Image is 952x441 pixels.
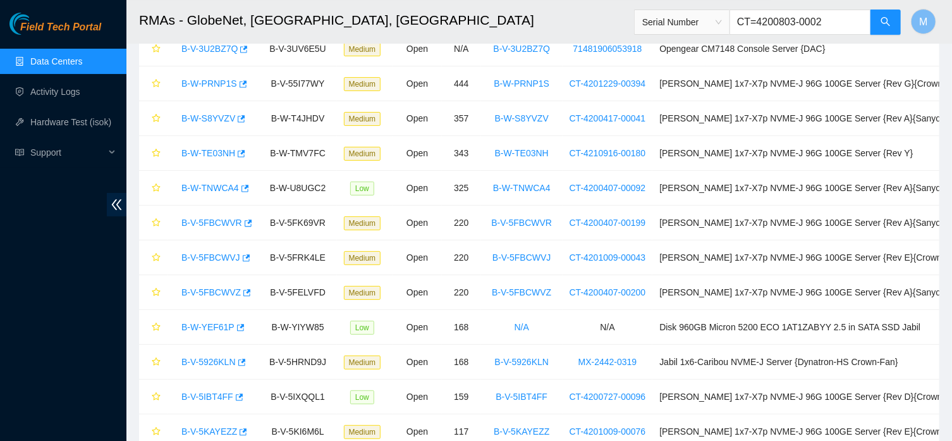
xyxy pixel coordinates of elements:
a: N/A [515,322,529,332]
td: Open [393,171,442,206]
span: Medium [344,286,381,300]
td: 220 [442,275,481,310]
span: star [152,427,161,437]
td: Open [393,345,442,380]
a: CT-4200417-00041 [570,113,646,123]
a: B-V-5FBCWVR [491,218,552,228]
span: read [15,148,24,157]
span: star [152,149,161,159]
td: Open [393,101,442,136]
a: 71481906053918 [573,44,642,54]
span: star [152,323,161,333]
button: M [911,9,936,34]
span: star [152,114,161,124]
a: B-W-PRNP1S [181,78,237,89]
td: B-V-5FRK4LE [259,240,337,275]
a: Hardware Test (isok) [30,117,111,127]
a: B-V-5FBCWVZ [492,287,551,297]
span: search [881,16,891,28]
input: Enter text here... [729,9,871,35]
span: star [152,253,161,263]
a: CT-4200727-00096 [570,392,646,402]
span: M [919,14,927,30]
span: star [152,357,161,368]
td: B-W-T4JHDV [259,101,337,136]
a: CT-4201009-00076 [570,426,646,437]
td: Open [393,310,442,345]
td: 220 [442,206,481,240]
span: star [152,218,161,228]
a: CT-4201229-00394 [570,78,646,89]
a: CT-4210916-00180 [570,148,646,158]
td: B-W-YIYW85 [259,310,337,345]
span: star [152,79,161,89]
span: Medium [344,112,381,126]
span: star [152,288,161,298]
td: N/A [563,310,653,345]
button: star [146,247,161,268]
button: star [146,352,161,372]
a: B-W-TE03NH [495,148,549,158]
span: Serial Number [642,13,722,32]
span: Medium [344,216,381,230]
span: Medium [344,77,381,91]
a: CT-4201009-00043 [570,252,646,263]
a: Akamai TechnologiesField Tech Portal [9,23,101,39]
a: B-W-TNWCA4 [493,183,551,193]
span: Low [350,321,374,335]
span: Medium [344,425,381,439]
td: B-V-5HRND9J [259,345,337,380]
a: B-V-5FBCWVZ [181,287,241,297]
td: B-W-U8UGC2 [259,171,337,206]
td: 357 [442,101,481,136]
td: 325 [442,171,481,206]
a: B-V-5KAYEZZ [494,426,549,437]
a: B-V-5FBCWVJ [492,252,551,263]
span: Low [350,390,374,404]
span: star [152,44,161,54]
td: Open [393,136,442,171]
span: star [152,392,161,402]
td: Open [393,206,442,240]
span: Support [30,140,105,165]
button: star [146,39,161,59]
a: B-W-YEF61P [181,322,235,332]
td: 220 [442,240,481,275]
td: Open [393,275,442,310]
a: B-W-TNWCA4 [181,183,239,193]
span: double-left [107,193,126,216]
button: star [146,317,161,337]
span: Field Tech Portal [20,22,101,34]
button: star [146,73,161,94]
a: B-V-5FBCWVR [181,218,242,228]
td: N/A [442,32,481,66]
span: Medium [344,147,381,161]
img: Akamai Technologies [9,13,64,35]
span: Medium [344,251,381,265]
span: star [152,183,161,194]
td: 343 [442,136,481,171]
a: B-W-S8YVZV [495,113,549,123]
a: CT-4200407-00200 [570,287,646,297]
button: star [146,282,161,302]
a: B-W-TE03NH [181,148,235,158]
a: CT-4200407-00092 [570,183,646,193]
td: B-V-5FK69VR [259,206,337,240]
a: B-V-3U2BZ7Q [494,44,550,54]
a: B-V-5926KLN [181,357,236,367]
a: B-W-PRNP1S [494,78,549,89]
a: B-V-5926KLN [495,357,549,367]
a: Activity Logs [30,87,80,97]
a: CT-4200407-00199 [570,218,646,228]
td: 168 [442,310,481,345]
button: search [870,9,901,35]
td: B-V-5IXQQL1 [259,380,337,414]
a: B-V-5FBCWVJ [181,252,240,263]
a: B-V-5IBT4FF [496,392,547,402]
span: Medium [344,356,381,370]
button: star [146,387,161,407]
td: B-W-TMV7FC [259,136,337,171]
button: star [146,108,161,128]
span: Low [350,182,374,196]
td: Open [393,240,442,275]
